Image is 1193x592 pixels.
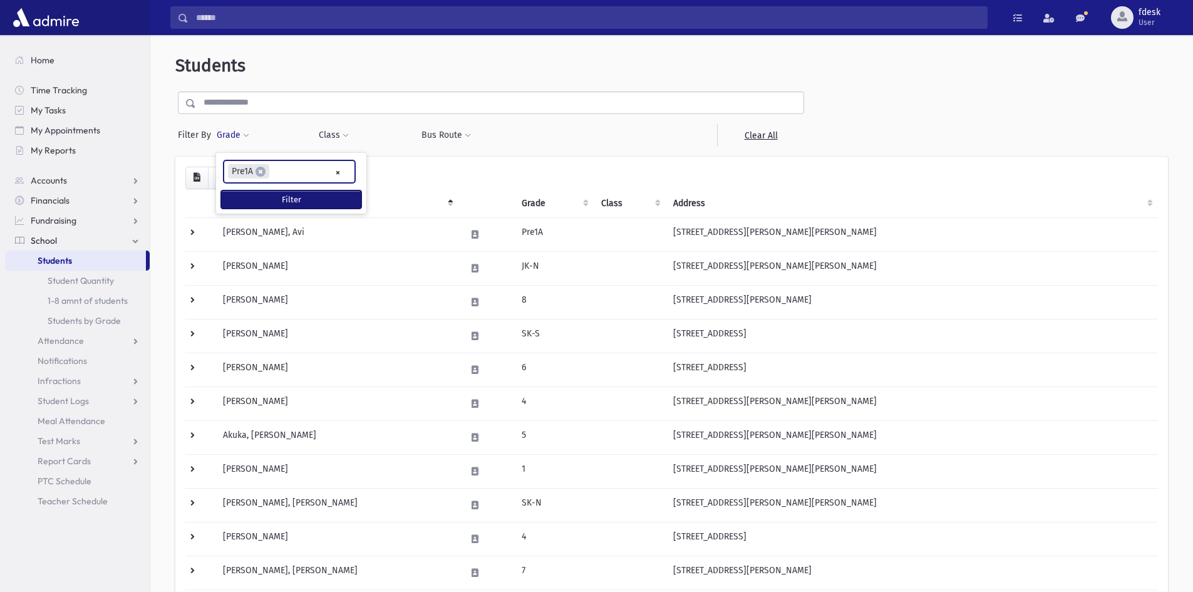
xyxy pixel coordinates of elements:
[514,217,594,251] td: Pre1A
[38,455,91,467] span: Report Cards
[514,319,594,353] td: SK-S
[514,420,594,454] td: 5
[666,556,1158,589] td: [STREET_ADDRESS][PERSON_NAME]
[666,189,1158,218] th: Address: activate to sort column ascending
[5,471,150,491] a: PTC Schedule
[215,420,458,454] td: Akuka, [PERSON_NAME]
[5,431,150,451] a: Test Marks
[215,217,458,251] td: [PERSON_NAME], Avi
[666,285,1158,319] td: [STREET_ADDRESS][PERSON_NAME]
[10,5,82,30] img: AdmirePro
[178,128,216,142] span: Filter By
[31,235,57,246] span: School
[215,189,458,218] th: Student: activate to sort column descending
[38,475,91,487] span: PTC Schedule
[215,285,458,319] td: [PERSON_NAME]
[5,210,150,231] a: Fundraising
[666,217,1158,251] td: [STREET_ADDRESS][PERSON_NAME][PERSON_NAME]
[514,251,594,285] td: JK-N
[5,251,146,271] a: Students
[717,124,804,147] a: Clear All
[215,319,458,353] td: [PERSON_NAME]
[666,387,1158,420] td: [STREET_ADDRESS][PERSON_NAME][PERSON_NAME]
[514,387,594,420] td: 4
[38,355,87,366] span: Notifications
[185,167,209,189] button: CSV
[189,6,987,29] input: Search
[666,420,1158,454] td: [STREET_ADDRESS][PERSON_NAME][PERSON_NAME]
[31,55,54,66] span: Home
[38,395,89,407] span: Student Logs
[38,435,80,447] span: Test Marks
[514,488,594,522] td: SK-N
[514,353,594,387] td: 6
[31,85,87,96] span: Time Tracking
[5,311,150,331] a: Students by Grade
[31,195,70,206] span: Financials
[208,167,233,189] button: Print
[215,522,458,556] td: [PERSON_NAME]
[38,375,81,387] span: Infractions
[215,353,458,387] td: [PERSON_NAME]
[514,556,594,589] td: 7
[5,371,150,391] a: Infractions
[221,190,361,209] button: Filter
[31,125,100,136] span: My Appointments
[514,454,594,488] td: 1
[666,251,1158,285] td: [STREET_ADDRESS][PERSON_NAME][PERSON_NAME]
[5,351,150,371] a: Notifications
[215,387,458,420] td: [PERSON_NAME]
[666,454,1158,488] td: [STREET_ADDRESS][PERSON_NAME][PERSON_NAME]
[215,556,458,589] td: [PERSON_NAME], [PERSON_NAME]
[38,415,105,427] span: Meal Attendance
[5,391,150,411] a: Student Logs
[318,124,349,147] button: Class
[514,285,594,319] td: 8
[666,353,1158,387] td: [STREET_ADDRESS]
[594,189,666,218] th: Class: activate to sort column ascending
[5,231,150,251] a: School
[215,454,458,488] td: [PERSON_NAME]
[5,50,150,70] a: Home
[1139,18,1160,28] span: User
[5,140,150,160] a: My Reports
[31,215,76,226] span: Fundraising
[216,124,250,147] button: Grade
[5,491,150,511] a: Teacher Schedule
[38,255,72,266] span: Students
[5,190,150,210] a: Financials
[5,411,150,431] a: Meal Attendance
[5,80,150,100] a: Time Tracking
[31,105,66,116] span: My Tasks
[31,175,67,186] span: Accounts
[5,170,150,190] a: Accounts
[421,124,472,147] button: Bus Route
[256,167,266,177] span: ×
[666,319,1158,353] td: [STREET_ADDRESS]
[215,251,458,285] td: [PERSON_NAME]
[666,488,1158,522] td: [STREET_ADDRESS][PERSON_NAME][PERSON_NAME]
[228,164,269,179] li: Pre1A
[335,165,341,180] span: Remove all items
[1139,8,1160,18] span: fdesk
[514,522,594,556] td: 4
[5,100,150,120] a: My Tasks
[514,189,594,218] th: Grade: activate to sort column ascending
[175,55,245,76] span: Students
[5,120,150,140] a: My Appointments
[31,145,76,156] span: My Reports
[215,488,458,522] td: [PERSON_NAME], [PERSON_NAME]
[666,522,1158,556] td: [STREET_ADDRESS]
[5,271,150,291] a: Student Quantity
[38,335,84,346] span: Attendance
[5,451,150,471] a: Report Cards
[38,496,108,507] span: Teacher Schedule
[5,331,150,351] a: Attendance
[5,291,150,311] a: 1-8 amnt of students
